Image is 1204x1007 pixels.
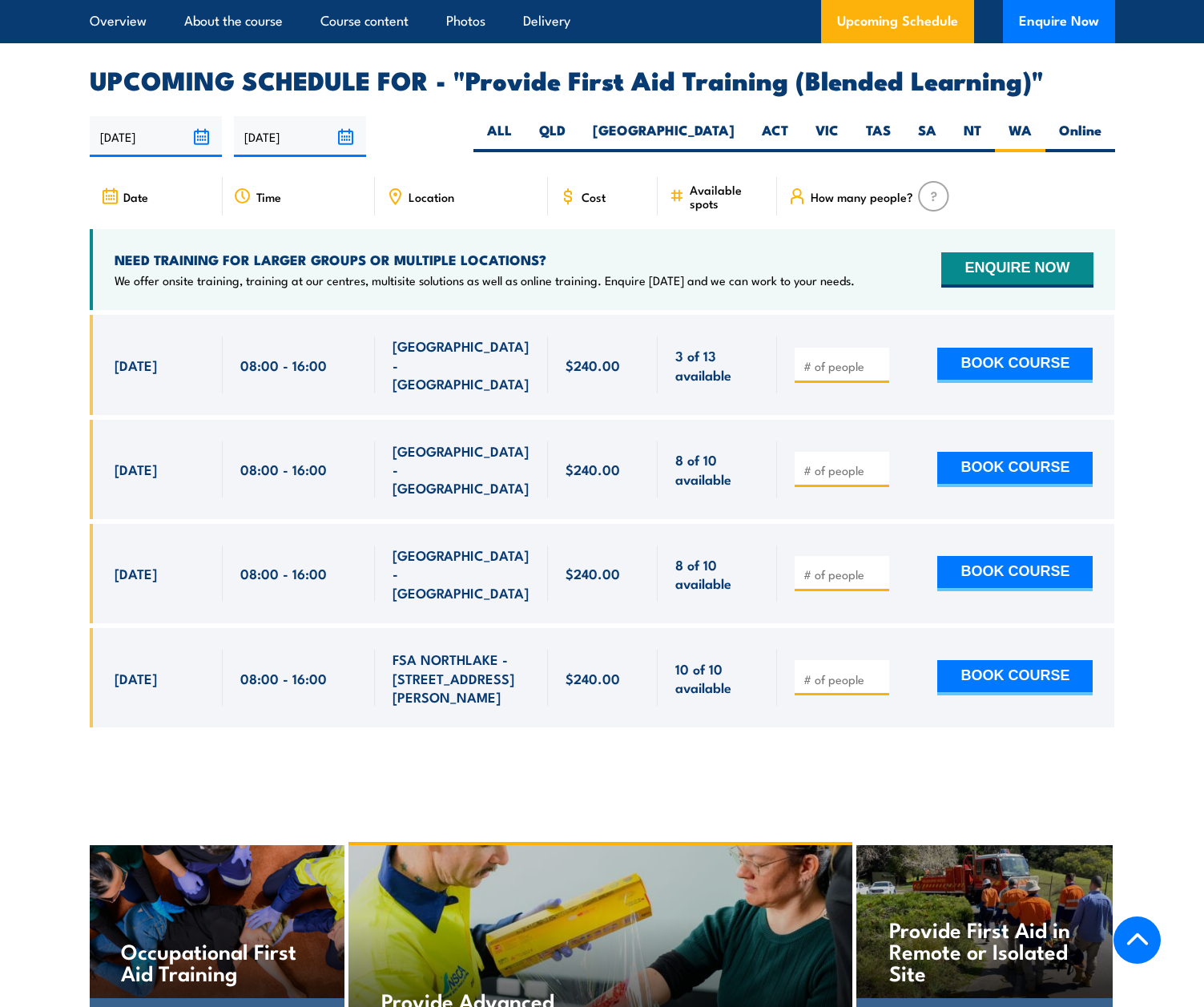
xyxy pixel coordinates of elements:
h4: Occupational First Aid Training [121,940,311,983]
h4: Provide First Aid in Remote or Isolated Site [889,918,1079,983]
input: # of people [803,462,884,478]
span: Available spots [690,183,766,210]
span: How many people? [811,190,913,203]
label: TAS [852,121,904,152]
label: VIC [802,121,852,152]
input: To date [234,116,366,157]
span: Date [123,190,148,203]
span: [GEOGRAPHIC_DATA] - [GEOGRAPHIC_DATA] [393,441,530,497]
label: ACT [748,121,802,152]
label: QLD [525,121,579,152]
button: BOOK COURSE [937,660,1093,695]
span: [DATE] [115,669,157,687]
label: SA [904,121,950,152]
input: From date [90,116,222,157]
span: 08:00 - 16:00 [240,564,327,582]
span: [GEOGRAPHIC_DATA] - [GEOGRAPHIC_DATA] [393,336,530,393]
button: BOOK COURSE [937,348,1093,383]
input: # of people [803,671,884,687]
input: # of people [803,566,884,582]
span: Location [409,190,454,203]
span: 3 of 13 available [675,346,759,384]
span: $240.00 [566,460,620,478]
button: BOOK COURSE [937,452,1093,487]
h4: NEED TRAINING FOR LARGER GROUPS OR MULTIPLE LOCATIONS? [115,251,855,268]
span: 08:00 - 16:00 [240,356,327,374]
span: $240.00 [566,669,620,687]
span: 8 of 10 available [675,450,759,488]
label: Online [1045,121,1115,152]
span: $240.00 [566,356,620,374]
span: 08:00 - 16:00 [240,460,327,478]
h2: UPCOMING SCHEDULE FOR - "Provide First Aid Training (Blended Learning)" [90,68,1115,91]
span: $240.00 [566,564,620,582]
span: [GEOGRAPHIC_DATA] - [GEOGRAPHIC_DATA] [393,546,530,602]
label: [GEOGRAPHIC_DATA] [579,121,748,152]
span: 08:00 - 16:00 [240,669,327,687]
span: Time [256,190,281,203]
label: WA [995,121,1045,152]
span: Cost [582,190,606,203]
span: FSA NORTHLAKE - [STREET_ADDRESS][PERSON_NAME] [393,650,530,706]
span: [DATE] [115,356,157,374]
span: 10 of 10 available [675,659,759,697]
label: NT [950,121,995,152]
span: [DATE] [115,460,157,478]
label: ALL [473,121,525,152]
span: [DATE] [115,564,157,582]
input: # of people [803,358,884,374]
span: 8 of 10 available [675,555,759,593]
button: ENQUIRE NOW [941,252,1093,288]
button: BOOK COURSE [937,556,1093,591]
p: We offer onsite training, training at our centres, multisite solutions as well as online training... [115,272,855,288]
